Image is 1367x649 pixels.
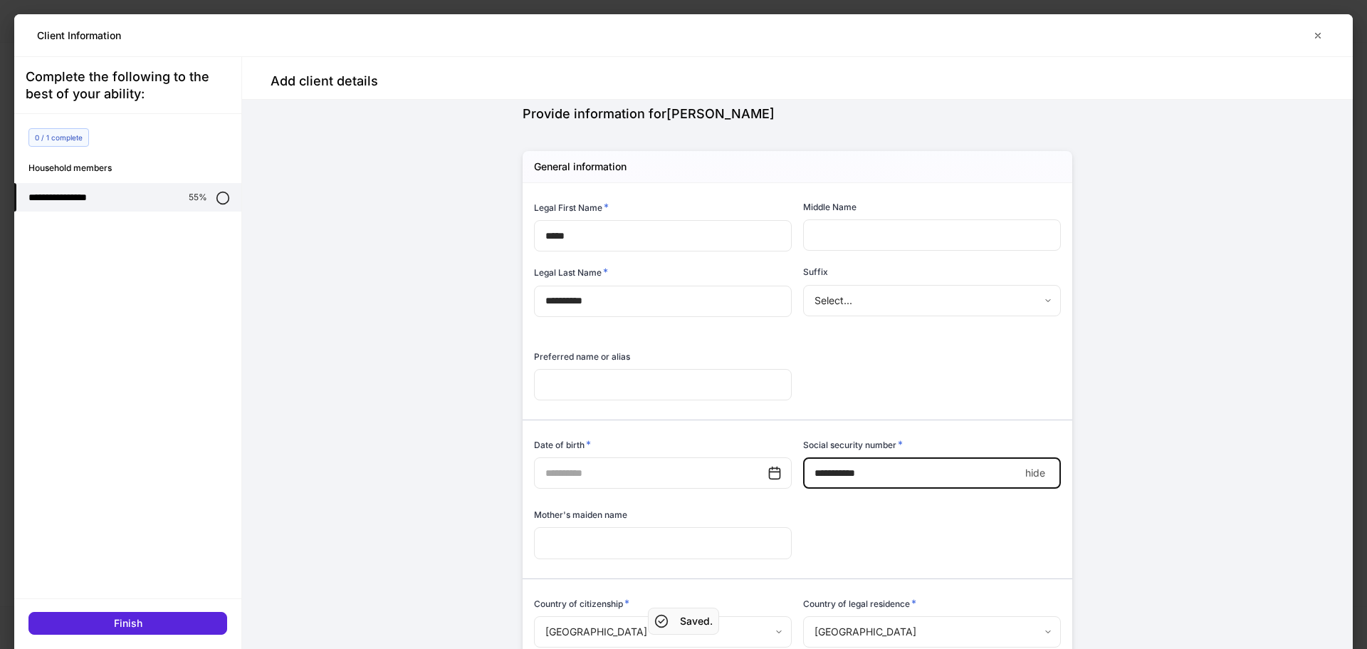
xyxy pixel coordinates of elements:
[1025,466,1045,480] p: hide
[680,614,713,628] h5: Saved.
[803,200,857,214] h6: Middle Name
[523,105,1072,123] div: Provide information for [PERSON_NAME]
[534,508,627,521] h6: Mother's maiden name
[534,596,629,611] h6: Country of citizenship
[534,200,609,214] h6: Legal First Name
[534,160,627,174] h5: General information
[803,285,1060,316] div: Select...
[803,596,916,611] h6: Country of legal residence
[114,618,142,628] div: Finish
[803,265,828,279] h6: Suffix
[37,28,121,43] h5: Client Information
[534,350,630,363] h6: Preferred name or alias
[534,437,591,452] h6: Date of birth
[26,68,230,103] div: Complete the following to the best of your ability:
[28,128,89,147] div: 0 / 1 complete
[189,192,207,203] p: 55%
[803,616,1060,648] div: [GEOGRAPHIC_DATA]
[803,437,903,452] h6: Social security number
[534,265,608,279] h6: Legal Last Name
[271,73,378,90] h4: Add client details
[28,612,227,635] button: Finish
[534,616,791,648] div: [GEOGRAPHIC_DATA]
[28,161,241,175] h6: Household members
